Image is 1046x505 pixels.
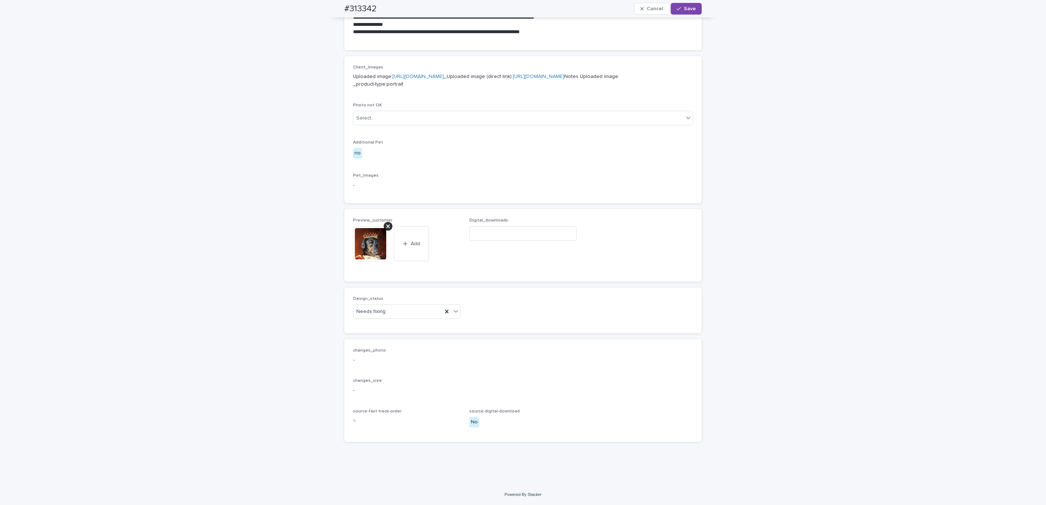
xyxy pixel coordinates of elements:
[353,356,693,364] p: -
[353,148,362,158] div: no
[353,297,383,301] span: Design_status
[647,6,663,11] span: Cancel
[353,140,383,145] span: Additional Pet
[392,74,444,79] a: [URL][DOMAIN_NAME]
[356,114,375,122] div: Select...
[353,173,379,178] span: Pet_Images
[353,73,693,88] p: Uploaded image: _Uploaded image (direct link): Notes Uploaded image: _product-type:portrait
[469,417,479,427] div: No
[353,387,693,394] p: -
[353,218,392,223] span: Preview_customer
[344,4,377,14] h2: #313342
[469,218,508,223] span: Digital_downloads
[504,492,541,497] a: Powered By Stacker
[671,3,702,15] button: Save
[353,379,382,383] span: changes_size
[353,348,386,353] span: changes_photo
[353,103,382,107] span: Photo not OK
[353,181,693,189] p: -
[411,241,420,246] span: Add
[684,6,696,11] span: Save
[513,74,564,79] a: [URL][DOMAIN_NAME]
[394,226,429,261] button: Add
[356,308,386,316] span: Needs fixing
[353,409,402,414] span: source-fast-track-order
[634,3,669,15] button: Cancel
[469,409,520,414] span: source-digital-download
[353,65,383,70] span: Client_Images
